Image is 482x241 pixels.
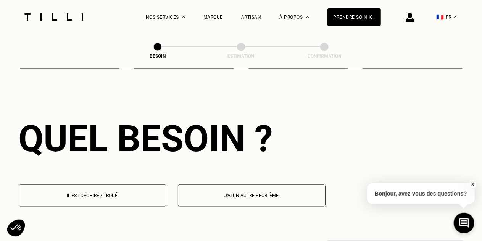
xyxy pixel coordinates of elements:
[203,15,223,20] a: Marque
[182,193,321,199] p: J‘ai un autre problème
[19,185,166,207] button: Il est déchiré / troué
[306,16,309,18] img: Menu déroulant à propos
[241,15,261,20] a: Artisan
[437,13,444,21] span: 🇫🇷
[203,53,279,59] div: Estimation
[327,8,381,26] a: Prendre soin ici
[454,16,457,18] img: menu déroulant
[469,180,476,189] button: X
[182,16,185,18] img: Menu déroulant
[178,185,326,207] button: J‘ai un autre problème
[286,53,363,59] div: Confirmation
[367,183,475,204] p: Bonjour, avez-vous des questions?
[23,193,162,199] p: Il est déchiré / troué
[119,53,196,59] div: Besoin
[22,13,86,21] img: Logo du service de couturière Tilli
[19,118,464,160] div: Quel besoin ?
[406,13,414,22] img: icône connexion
